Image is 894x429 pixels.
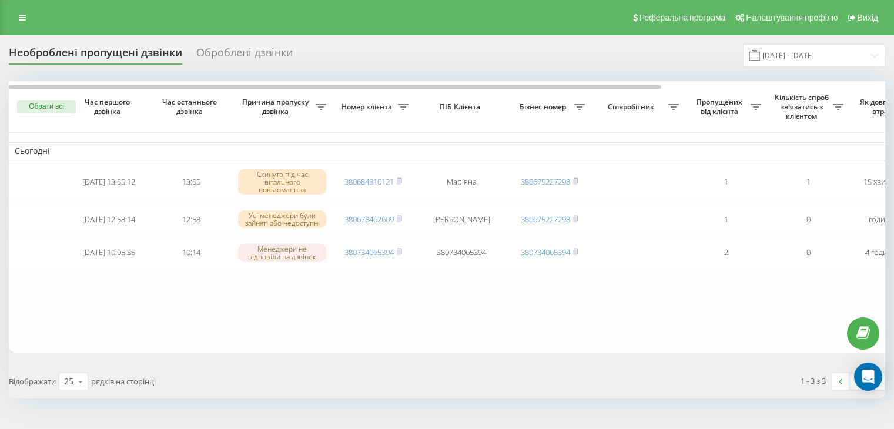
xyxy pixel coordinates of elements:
[746,13,838,22] span: Налаштування профілю
[424,102,498,112] span: ПІБ Клієнта
[17,100,76,113] button: Обрати всі
[521,214,570,224] a: 380675227298
[521,176,570,187] a: 380675227298
[9,46,182,65] div: Необроблені пропущені дзвінки
[64,376,73,387] div: 25
[773,93,833,120] span: Кількість спроб зв'язатись з клієнтом
[514,102,574,112] span: Бізнес номер
[150,237,232,268] td: 10:14
[344,214,394,224] a: 380678462609
[238,169,326,195] div: Скинуто під час вітального повідомлення
[691,98,751,116] span: Пропущених від клієнта
[854,363,882,391] div: Open Intercom Messenger
[767,163,849,202] td: 1
[344,247,394,257] a: 380734065394
[68,204,150,235] td: [DATE] 12:58:14
[150,163,232,202] td: 13:55
[91,376,156,387] span: рядків на сторінці
[414,163,508,202] td: Мар'яна
[767,237,849,268] td: 0
[849,373,867,390] a: 1
[238,98,316,116] span: Причина пропуску дзвінка
[685,204,767,235] td: 1
[685,237,767,268] td: 2
[858,13,878,22] span: Вихід
[68,237,150,268] td: [DATE] 10:05:35
[521,247,570,257] a: 380734065394
[414,204,508,235] td: [PERSON_NAME]
[767,204,849,235] td: 0
[685,163,767,202] td: 1
[9,376,56,387] span: Відображати
[196,46,293,65] div: Оброблені дзвінки
[639,13,726,22] span: Реферальна програма
[597,102,668,112] span: Співробітник
[238,244,326,262] div: Менеджери не відповіли на дзвінок
[414,237,508,268] td: 380734065394
[159,98,223,116] span: Час останнього дзвінка
[344,176,394,187] a: 380684810121
[77,98,140,116] span: Час першого дзвінка
[68,163,150,202] td: [DATE] 13:55:12
[801,375,826,387] div: 1 - 3 з 3
[238,210,326,228] div: Усі менеджери були зайняті або недоступні
[150,204,232,235] td: 12:58
[338,102,398,112] span: Номер клієнта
